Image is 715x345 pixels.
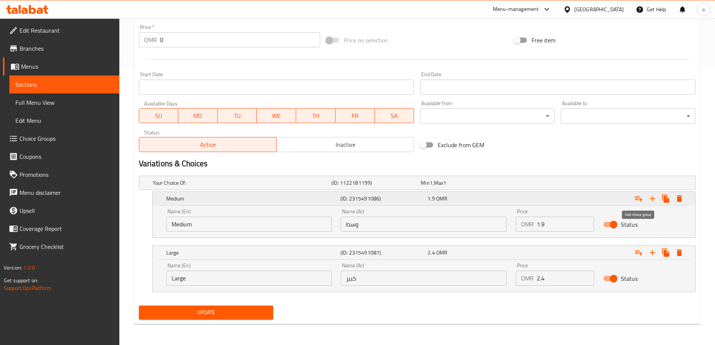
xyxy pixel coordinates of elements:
a: Choice Groups [3,130,119,148]
a: Coverage Report [3,220,119,238]
a: Branches [3,39,119,57]
span: Price on selection [344,36,388,45]
p: OMR [144,35,157,44]
span: Max [434,178,443,188]
span: 1 [430,178,433,188]
span: Exclude from GEM [438,140,484,149]
button: TH [296,108,336,123]
span: Version: [4,263,22,273]
button: Clone new choice [659,192,673,205]
button: Delete Large [673,246,686,259]
a: Sections [9,75,119,93]
h5: (ID: 1122181199) [331,179,418,187]
input: Please enter price [537,271,594,286]
div: Expand [153,246,695,259]
h5: Large [166,249,337,256]
a: Upsell [3,202,119,220]
a: Edit Menu [9,111,119,130]
span: Promotions [20,170,113,179]
a: Menu disclaimer [3,184,119,202]
input: Enter name Ar [341,217,507,232]
span: 2.4 [427,248,435,258]
button: Clone new choice [659,246,673,259]
button: Add new choice [646,192,659,205]
input: Enter name En [166,217,332,232]
span: WE [260,110,293,121]
span: Get support on: [4,276,38,285]
span: Coupons [20,152,113,161]
span: Full Menu View [15,98,113,107]
span: Edit Menu [15,116,113,125]
input: Please enter price [537,217,594,232]
span: Edit Restaurant [20,26,113,35]
input: Enter name En [166,271,332,286]
span: Update [145,308,268,317]
div: ​ [420,108,555,124]
a: Full Menu View [9,93,119,111]
span: FR [339,110,372,121]
div: Expand [153,192,695,205]
span: Choice Groups [20,134,113,143]
a: Support.OpsPlatform [4,283,51,293]
a: Grocery Checklist [3,238,119,256]
span: SA [378,110,411,121]
p: OMR [521,220,534,229]
span: Status [621,220,638,229]
a: Coupons [3,148,119,166]
p: OMR [521,274,534,283]
button: Add choice group [632,246,646,259]
div: Expand [139,176,695,190]
span: Menus [21,62,113,71]
span: OMR [436,248,447,258]
button: Inactive [276,137,414,152]
span: Menu disclaimer [20,188,113,197]
a: Edit Restaurant [3,21,119,39]
div: , [421,179,507,187]
span: Upsell [20,206,113,215]
span: Grocery Checklist [20,242,113,251]
span: Status [621,274,638,283]
h2: Variations & Choices [139,158,695,169]
button: SU [139,108,179,123]
span: TH [299,110,333,121]
span: 1 [443,178,446,188]
button: Active [139,137,277,152]
span: Sections [15,80,113,89]
input: Enter name Ar [341,271,507,286]
span: 1.9 [427,194,435,203]
button: WE [257,108,296,123]
div: ​ [561,108,695,124]
span: TU [221,110,254,121]
span: Branches [20,44,113,53]
input: Please enter price [160,32,321,47]
button: SA [375,108,414,123]
h5: (ID: 2315491087) [340,249,424,256]
h5: Medium [166,195,337,202]
h5: Your Choice Of: [153,179,328,187]
div: [GEOGRAPHIC_DATA] [574,5,624,14]
span: a [702,5,705,14]
span: Active [142,139,274,150]
span: SU [142,110,176,121]
button: Add new choice [646,246,659,259]
span: Coverage Report [20,224,113,233]
span: 1.0.0 [23,263,35,273]
a: Promotions [3,166,119,184]
div: Menu-management [493,5,539,14]
button: MO [178,108,218,123]
h5: (ID: 2315491086) [340,195,424,202]
span: Inactive [280,139,411,150]
button: Update [139,306,274,319]
span: Free item [531,36,555,45]
a: Menus [3,57,119,75]
span: Min [421,178,429,188]
span: OMR [436,194,447,203]
button: TU [218,108,257,123]
span: MO [181,110,215,121]
button: FR [336,108,375,123]
button: Delete Medium [673,192,686,205]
